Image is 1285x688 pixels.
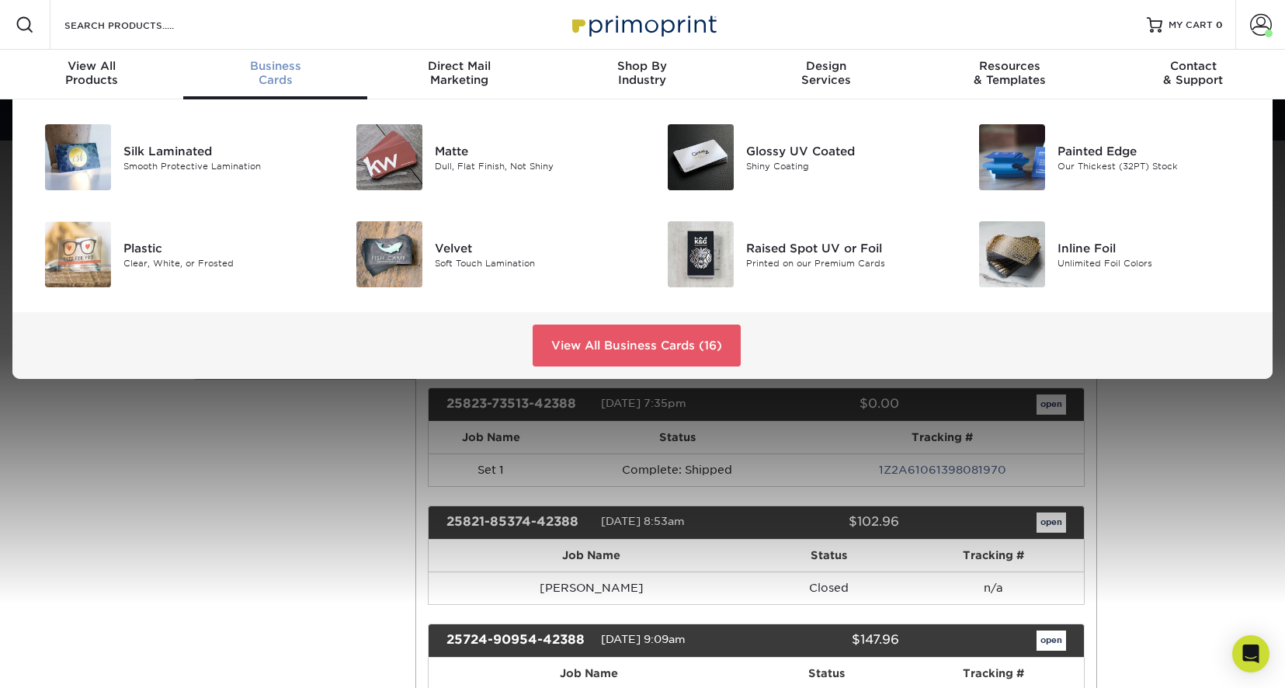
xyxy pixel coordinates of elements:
[979,221,1045,287] img: Inline Foil Business Cards
[550,59,734,87] div: Industry
[966,215,1254,294] a: Inline Foil Business Cards Inline Foil Unlimited Foil Colors
[1102,59,1285,73] span: Contact
[31,118,319,196] a: Silk Laminated Business Cards Silk Laminated Smooth Protective Lamination
[367,59,550,87] div: Marketing
[979,124,1045,190] img: Painted Edge Business Cards
[45,124,111,190] img: Silk Laminated Business Cards
[1169,19,1213,32] span: MY CART
[735,50,918,99] a: DesignServices
[435,159,630,172] div: Dull, Flat Finish, Not Shiny
[342,118,630,196] a: Matte Business Cards Matte Dull, Flat Finish, Not Shiny
[1058,159,1253,172] div: Our Thickest (32PT) Stock
[746,142,942,159] div: Glossy UV Coated
[601,633,686,645] span: [DATE] 9:09am
[183,50,366,99] a: BusinessCards
[435,256,630,269] div: Soft Touch Lamination
[735,59,918,73] span: Design
[123,239,319,256] div: Plastic
[533,325,741,367] a: View All Business Cards (16)
[183,59,366,73] span: Business
[123,159,319,172] div: Smooth Protective Lamination
[565,8,721,41] img: Primoprint
[123,256,319,269] div: Clear, White, or Frosted
[435,631,601,651] div: 25724-90954-42388
[746,159,942,172] div: Shiny Coating
[63,16,214,34] input: SEARCH PRODUCTS.....
[668,221,734,287] img: Raised Spot UV or Foil Business Cards
[1232,635,1269,672] div: Open Intercom Messenger
[342,215,630,294] a: Velvet Business Cards Velvet Soft Touch Lamination
[356,124,422,190] img: Matte Business Cards
[966,118,1254,196] a: Painted Edge Business Cards Painted Edge Our Thickest (32PT) Stock
[655,118,943,196] a: Glossy UV Coated Business Cards Glossy UV Coated Shiny Coating
[668,124,734,190] img: Glossy UV Coated Business Cards
[1058,239,1253,256] div: Inline Foil
[367,59,550,73] span: Direct Mail
[1216,19,1223,30] span: 0
[435,239,630,256] div: Velvet
[1058,142,1253,159] div: Painted Edge
[655,215,943,294] a: Raised Spot UV or Foil Business Cards Raised Spot UV or Foil Printed on our Premium Cards
[123,142,319,159] div: Silk Laminated
[367,50,550,99] a: Direct MailMarketing
[1102,59,1285,87] div: & Support
[435,142,630,159] div: Matte
[745,631,911,651] div: $147.96
[183,59,366,87] div: Cards
[45,221,111,287] img: Plastic Business Cards
[918,59,1101,73] span: Resources
[1037,631,1066,651] a: open
[31,215,319,294] a: Plastic Business Cards Plastic Clear, White, or Frosted
[746,239,942,256] div: Raised Spot UV or Foil
[1102,50,1285,99] a: Contact& Support
[746,256,942,269] div: Printed on our Premium Cards
[356,221,422,287] img: Velvet Business Cards
[550,59,734,73] span: Shop By
[918,59,1101,87] div: & Templates
[1058,256,1253,269] div: Unlimited Foil Colors
[550,50,734,99] a: Shop ByIndustry
[735,59,918,87] div: Services
[918,50,1101,99] a: Resources& Templates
